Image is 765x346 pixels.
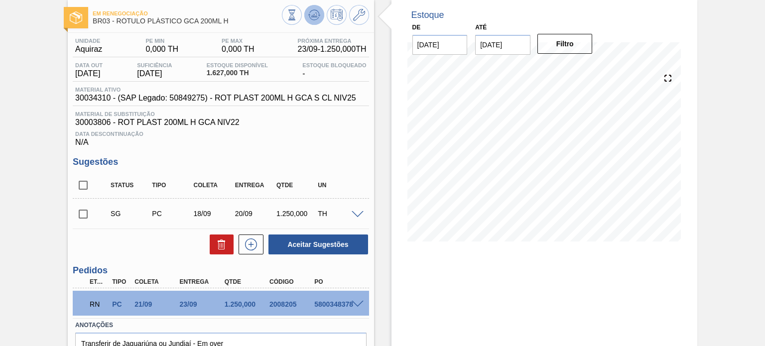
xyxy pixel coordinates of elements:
[75,45,102,54] span: Aquiraz
[75,94,356,103] span: 30034310 - (SAP Legado: 50849275) - ROT PLAST 200ML H GCA S CL NIV25
[87,278,110,285] div: Etapa
[207,62,268,68] span: Estoque Disponível
[274,182,319,189] div: Qtde
[137,69,172,78] span: [DATE]
[75,111,366,117] span: Material de Substituição
[93,17,281,25] span: BR03 - RÓTULO PLÁSTICO GCA 200ML H
[298,45,367,54] span: 23/09 - 1.250,000 TH
[132,278,181,285] div: Coleta
[312,300,361,308] div: 5800348378
[222,300,271,308] div: 1.250,000
[312,278,361,285] div: PO
[537,34,593,54] button: Filtro
[475,24,487,31] label: Até
[233,210,278,218] div: 20/09/2025
[73,265,369,276] h3: Pedidos
[302,62,366,68] span: Estoque Bloqueado
[233,182,278,189] div: Entrega
[191,182,237,189] div: Coleta
[110,278,132,285] div: Tipo
[75,62,103,68] span: Data out
[177,300,227,308] div: 23/09/2025
[222,278,271,285] div: Qtde
[75,118,366,127] span: 30003806 - ROT PLAST 200ML H GCA NIV22
[282,5,302,25] button: Visão Geral dos Estoques
[90,300,107,308] p: RN
[108,182,153,189] div: Status
[177,278,227,285] div: Entrega
[315,210,361,218] div: TH
[145,45,178,54] span: 0,000 TH
[300,62,369,78] div: -
[149,210,195,218] div: Pedido de Compra
[234,234,263,254] div: Nova sugestão
[75,131,366,137] span: Data Descontinuação
[132,300,181,308] div: 21/09/2025
[263,233,369,255] div: Aceitar Sugestões
[412,24,421,31] label: De
[75,318,366,333] label: Anotações
[222,45,255,54] span: 0,000 TH
[73,127,369,147] div: N/A
[207,69,268,77] span: 1.627,000 TH
[222,38,255,44] span: PE MAX
[274,210,319,218] div: 1.250,000
[304,5,324,25] button: Atualizar Gráfico
[108,210,153,218] div: Sugestão Criada
[412,35,468,55] input: dd/mm/yyyy
[73,157,369,167] h3: Sugestões
[149,182,195,189] div: Tipo
[267,300,316,308] div: 2008205
[298,38,367,44] span: Próxima Entrega
[475,35,530,55] input: dd/mm/yyyy
[145,38,178,44] span: PE MIN
[349,5,369,25] button: Ir ao Master Data / Geral
[110,300,132,308] div: Pedido de Compra
[75,69,103,78] span: [DATE]
[75,38,102,44] span: Unidade
[137,62,172,68] span: Suficiência
[70,11,82,24] img: Ícone
[87,293,110,315] div: Em renegociação
[267,278,316,285] div: Código
[191,210,237,218] div: 18/09/2025
[327,5,347,25] button: Programar Estoque
[75,87,356,93] span: Material ativo
[268,234,368,254] button: Aceitar Sugestões
[205,234,234,254] div: Excluir Sugestões
[315,182,361,189] div: UN
[93,10,281,16] span: Em renegociação
[411,10,444,20] div: Estoque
